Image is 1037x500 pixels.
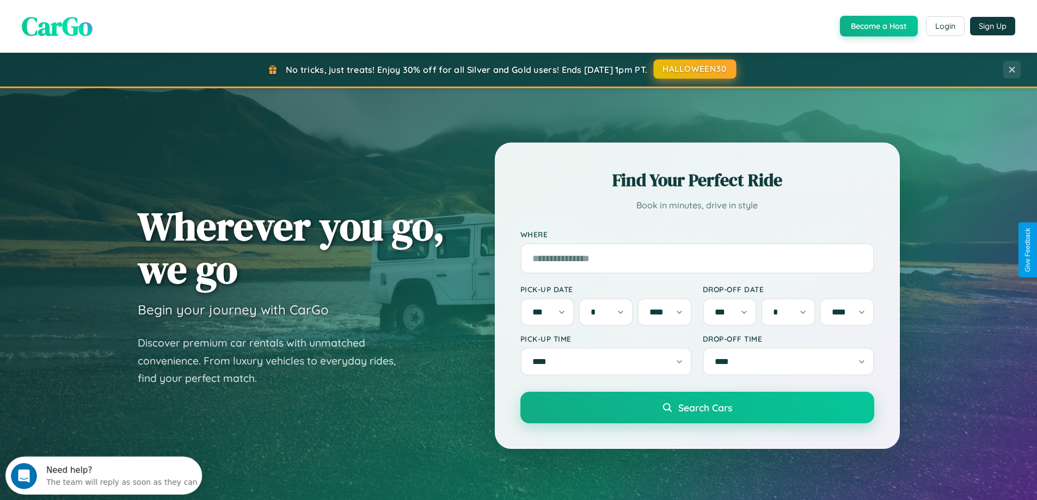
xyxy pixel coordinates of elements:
[678,402,732,413] span: Search Cars
[138,334,410,387] p: Discover premium car rentals with unmatched convenience. From luxury vehicles to everyday rides, ...
[138,301,329,318] h3: Begin your journey with CarGo
[970,17,1015,35] button: Sign Up
[41,18,192,29] div: The team will reply as soon as they can
[520,197,874,213] p: Book in minutes, drive in style
[138,205,445,291] h1: Wherever you go, we go
[703,334,874,343] label: Drop-off Time
[840,16,918,36] button: Become a Host
[520,334,692,343] label: Pick-up Time
[5,456,202,495] iframe: Intercom live chat discovery launcher
[11,463,37,489] iframe: Intercom live chat
[41,9,192,18] div: Need help?
[4,4,203,34] div: Open Intercom Messenger
[703,285,874,294] label: Drop-off Date
[654,59,737,79] button: HALLOWEEN30
[286,64,647,75] span: No tricks, just treats! Enjoy 30% off for all Silver and Gold users! Ends [DATE] 1pm PT.
[1024,228,1032,272] div: Give Feedback
[520,285,692,294] label: Pick-up Date
[22,8,93,44] span: CarGo
[520,168,874,192] h2: Find Your Perfect Ride
[520,392,874,423] button: Search Cars
[926,16,965,36] button: Login
[520,230,874,239] label: Where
